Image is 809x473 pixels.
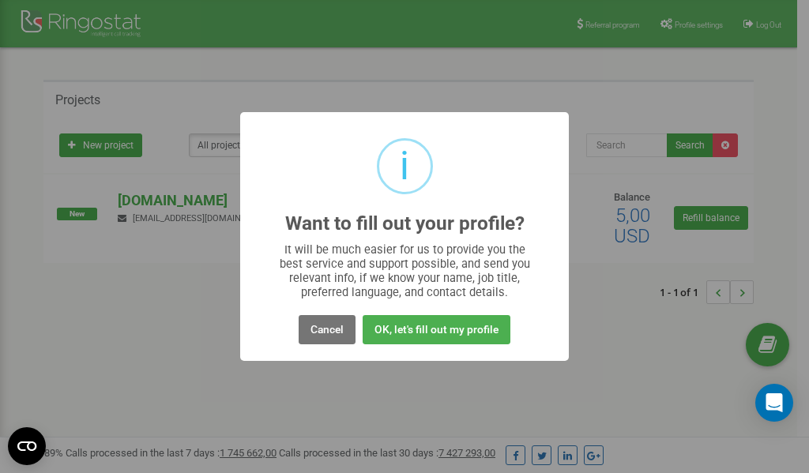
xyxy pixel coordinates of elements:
div: Open Intercom Messenger [755,384,793,422]
h2: Want to fill out your profile? [285,213,525,235]
button: OK, let's fill out my profile [363,315,510,344]
div: It will be much easier for us to provide you the best service and support possible, and send you ... [272,242,538,299]
div: i [400,141,409,192]
button: Open CMP widget [8,427,46,465]
button: Cancel [299,315,356,344]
